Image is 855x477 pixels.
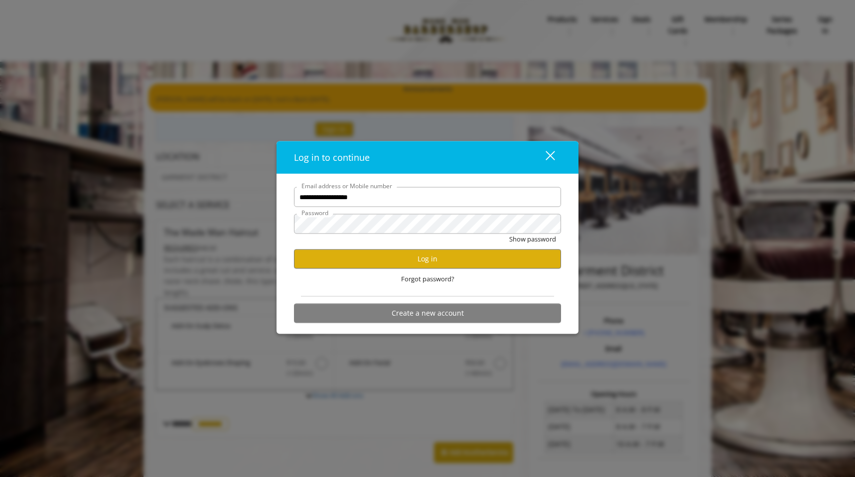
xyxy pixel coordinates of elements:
button: Show password [509,234,556,244]
button: Create a new account [294,303,561,323]
div: close dialog [534,150,554,165]
input: Email address or Mobile number [294,187,561,207]
input: Password [294,214,561,234]
span: Log in to continue [294,151,370,163]
label: Password [296,208,333,218]
span: Forgot password? [401,274,454,284]
label: Email address or Mobile number [296,181,397,191]
button: close dialog [527,147,561,168]
button: Log in [294,249,561,268]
